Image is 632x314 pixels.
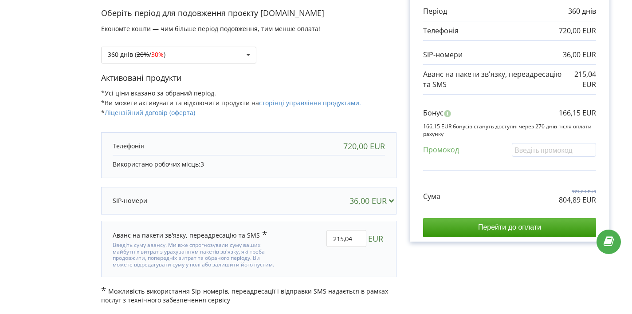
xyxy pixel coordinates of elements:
[559,188,596,195] p: 971,04 EUR
[101,286,396,305] p: Можливість використання Sip-номерів, переадресації і відправки SMS надається в рамках послуг з те...
[559,108,596,118] p: 166,15 EUR
[349,196,398,205] div: 36,00 EUR
[563,50,596,60] p: 36,00 EUR
[512,143,596,157] input: Введіть промокод
[101,99,361,107] span: *Ви можете активувати та відключити продукти на
[423,6,447,16] p: Період
[423,218,596,237] input: Перейти до оплати
[105,108,195,117] a: Ліцензійний договір (оферта)
[423,191,440,202] p: Сума
[101,72,396,84] p: Активовані продукти
[559,195,596,205] p: 804,89 EUR
[101,24,320,33] span: Економте кошти — чим більше період подовження, тим менше оплата!
[423,108,444,118] p: Бонус
[423,145,459,155] p: Промокод
[559,26,596,36] p: 720,00 EUR
[113,230,267,240] div: Аванс на пакети зв'язку, переадресацію та SMS
[113,160,385,169] p: Використано робочих місць:
[259,99,361,107] a: сторінці управління продуктами.
[101,89,216,97] span: *Усі ціни вказано за обраний період.
[423,123,596,138] p: 166,15 EUR бонусів стануть доступні через 270 днів після оплати рахунку
[423,69,564,90] p: Аванс на пакети зв'язку, переадресацію та SMS
[423,50,463,60] p: SIP-номери
[113,142,144,151] p: Телефонія
[108,52,165,58] div: 360 днів ( / )
[113,240,278,268] div: Введіть суму авансу. Ми вже спрогнозували суму ваших майбутніх витрат з урахуванням пакетів зв'яз...
[343,142,385,151] div: 720,00 EUR
[113,196,147,205] p: SIP-номери
[564,69,596,90] p: 215,04 EUR
[423,26,459,36] p: Телефонія
[137,50,149,59] s: 20%
[101,8,396,19] p: Оберіть період для подовження проєкту [DOMAIN_NAME]
[568,6,596,16] p: 360 днів
[368,230,383,247] span: EUR
[200,160,204,168] span: 3
[151,50,164,59] span: 30%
